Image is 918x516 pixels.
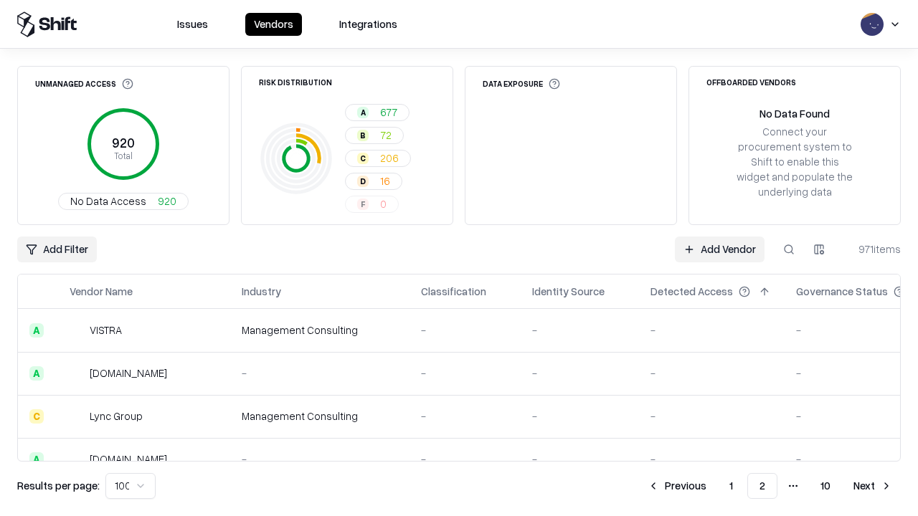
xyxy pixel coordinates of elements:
button: Issues [169,13,217,36]
button: Next [845,473,901,499]
div: Data Exposure [483,78,560,90]
div: B [357,130,369,141]
div: A [29,452,44,467]
div: - [421,451,509,467]
div: - [532,408,628,424]
div: C [29,409,44,424]
div: - [421,365,509,381]
tspan: 920 [112,135,135,150]
div: D [357,176,369,187]
div: A [29,323,44,338]
div: - [532,322,628,338]
button: Integrations [331,13,406,36]
button: Vendors [245,13,302,36]
img: kadeemarentals.com [70,452,84,467]
div: - [421,408,509,424]
div: - [421,322,509,338]
span: 206 [380,150,399,166]
p: Results per page: [17,478,100,493]
div: Classification [421,284,486,299]
div: 971 items [843,242,901,257]
span: 920 [158,193,176,209]
div: - [650,451,773,467]
div: Unmanaged Access [35,78,133,90]
span: 72 [380,128,392,143]
button: No Data Access920 [58,193,189,210]
div: - [650,365,773,381]
div: - [532,365,628,381]
button: Previous [639,473,715,499]
div: - [650,322,773,338]
div: Lync Group [90,408,143,424]
button: 2 [747,473,777,499]
button: 1 [718,473,744,499]
div: [DOMAIN_NAME] [90,451,167,467]
div: Offboarded Vendors [706,78,796,86]
span: 16 [380,173,390,188]
tspan: Total [114,150,133,161]
div: A [29,366,44,381]
div: - [650,408,773,424]
button: A677 [345,104,410,121]
img: Lync Group [70,409,84,424]
div: Detected Access [650,284,733,299]
div: Management Consulting [242,322,398,338]
div: Industry [242,284,281,299]
div: Management Consulting [242,408,398,424]
span: No Data Access [70,193,146,209]
nav: pagination [639,473,901,499]
div: No Data Found [760,106,830,121]
img: theiet.org [70,366,84,381]
button: B72 [345,127,404,144]
span: 677 [380,105,397,120]
div: A [357,107,369,118]
a: Add Vendor [675,236,765,262]
div: Identity Source [532,284,605,299]
button: 10 [809,473,842,499]
button: Add Filter [17,236,97,262]
button: D16 [345,173,402,190]
div: Connect your procurement system to Shift to enable this widget and populate the underlying data [735,124,854,200]
div: - [242,365,398,381]
div: - [242,451,398,467]
div: Risk Distribution [259,78,332,86]
button: C206 [345,150,411,167]
div: [DOMAIN_NAME] [90,365,167,381]
img: VISTRA [70,323,84,338]
div: Vendor Name [70,284,133,299]
div: Governance Status [796,284,888,299]
div: - [532,451,628,467]
div: C [357,153,369,164]
div: VISTRA [90,322,122,338]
